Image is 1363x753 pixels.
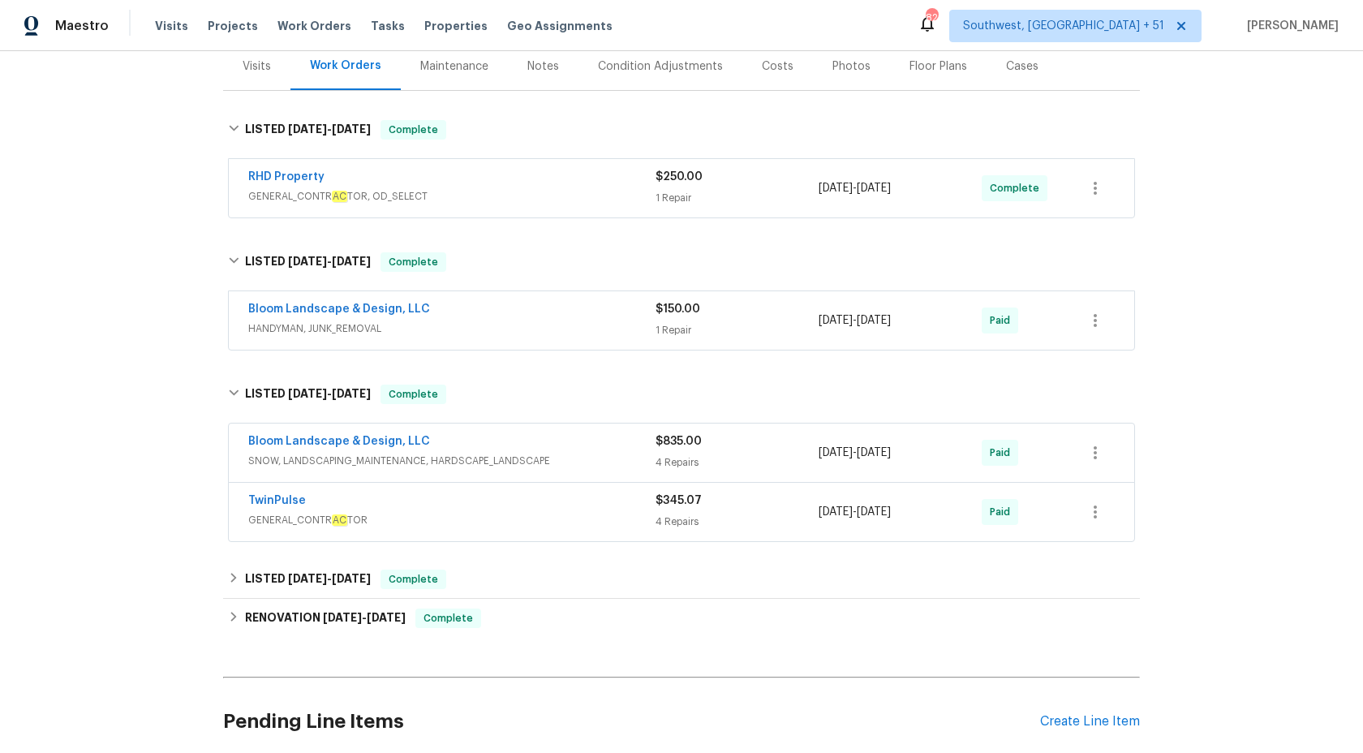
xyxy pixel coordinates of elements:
span: [DATE] [288,388,327,399]
div: 4 Repairs [656,514,819,530]
span: SNOW, LANDSCAPING_MAINTENANCE, HARDSCAPE_LANDSCAPE [248,453,656,469]
span: Southwest, [GEOGRAPHIC_DATA] + 51 [963,18,1164,34]
span: Projects [208,18,258,34]
span: [DATE] [288,256,327,267]
span: Complete [382,122,445,138]
div: 1 Repair [656,322,819,338]
span: [DATE] [332,388,371,399]
span: Maestro [55,18,109,34]
span: [DATE] [819,183,853,194]
a: TwinPulse [248,495,306,506]
span: GENERAL_CONTR TOR [248,512,656,528]
span: - [288,388,371,399]
span: [DATE] [323,612,362,623]
span: [DATE] [288,573,327,584]
div: Create Line Item [1040,714,1140,729]
em: AC [332,191,347,202]
span: GENERAL_CONTR TOR, OD_SELECT [248,188,656,204]
div: LISTED [DATE]-[DATE]Complete [223,104,1140,156]
span: - [288,573,371,584]
div: Cases [1006,58,1038,75]
h6: LISTED [245,385,371,404]
span: - [819,445,891,461]
span: Visits [155,18,188,34]
span: - [819,504,891,520]
span: [DATE] [367,612,406,623]
span: [DATE] [332,573,371,584]
div: 1 Repair [656,190,819,206]
em: AC [332,514,347,526]
span: Complete [990,180,1046,196]
span: Complete [417,610,479,626]
span: - [819,312,891,329]
span: - [288,256,371,267]
span: [DATE] [819,315,853,326]
span: [PERSON_NAME] [1240,18,1339,34]
span: [DATE] [288,123,327,135]
span: [DATE] [819,447,853,458]
span: Geo Assignments [507,18,613,34]
div: LISTED [DATE]-[DATE]Complete [223,368,1140,420]
span: [DATE] [819,506,853,518]
span: $250.00 [656,171,703,183]
span: [DATE] [857,315,891,326]
span: Tasks [371,20,405,32]
h6: LISTED [245,570,371,589]
span: [DATE] [857,506,891,518]
div: 828 [926,10,937,26]
div: Maintenance [420,58,488,75]
span: Paid [990,445,1017,461]
h6: LISTED [245,252,371,272]
div: Work Orders [310,58,381,74]
span: [DATE] [857,183,891,194]
a: RHD Property [248,171,325,183]
span: - [819,180,891,196]
span: [DATE] [857,447,891,458]
span: [DATE] [332,256,371,267]
span: $150.00 [656,303,700,315]
span: Properties [424,18,488,34]
div: RENOVATION [DATE]-[DATE]Complete [223,599,1140,638]
span: - [323,612,406,623]
div: LISTED [DATE]-[DATE]Complete [223,236,1140,288]
span: Complete [382,571,445,587]
span: [DATE] [332,123,371,135]
div: Notes [527,58,559,75]
span: $835.00 [656,436,702,447]
div: Costs [762,58,793,75]
h6: RENOVATION [245,609,406,628]
span: Work Orders [277,18,351,34]
div: LISTED [DATE]-[DATE]Complete [223,560,1140,599]
span: Complete [382,254,445,270]
div: Photos [832,58,871,75]
span: $345.07 [656,495,702,506]
span: Complete [382,386,445,402]
span: HANDYMAN, JUNK_REMOVAL [248,321,656,337]
div: 4 Repairs [656,454,819,471]
div: Visits [243,58,271,75]
div: Floor Plans [909,58,967,75]
h6: LISTED [245,120,371,140]
a: Bloom Landscape & Design, LLC [248,303,430,315]
div: Condition Adjustments [598,58,723,75]
span: - [288,123,371,135]
span: Paid [990,312,1017,329]
a: Bloom Landscape & Design, LLC [248,436,430,447]
span: Paid [990,504,1017,520]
